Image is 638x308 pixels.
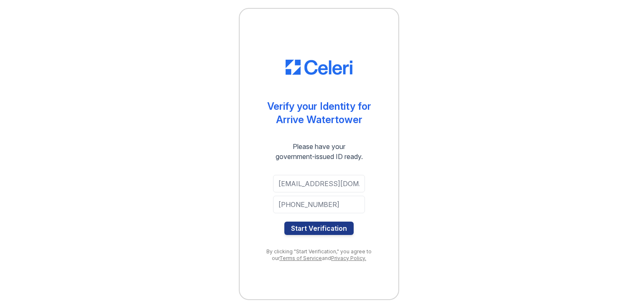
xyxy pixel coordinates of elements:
[261,141,378,162] div: Please have your government-issued ID ready.
[286,60,352,75] img: CE_Logo_Blue-a8612792a0a2168367f1c8372b55b34899dd931a85d93a1a3d3e32e68fde9ad4.png
[331,255,366,261] a: Privacy Policy.
[256,248,382,262] div: By clicking "Start Verification," you agree to our and
[267,100,371,126] div: Verify your Identity for Arrive Watertower
[273,196,365,213] input: Phone
[284,222,354,235] button: Start Verification
[279,255,322,261] a: Terms of Service
[273,175,365,192] input: Email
